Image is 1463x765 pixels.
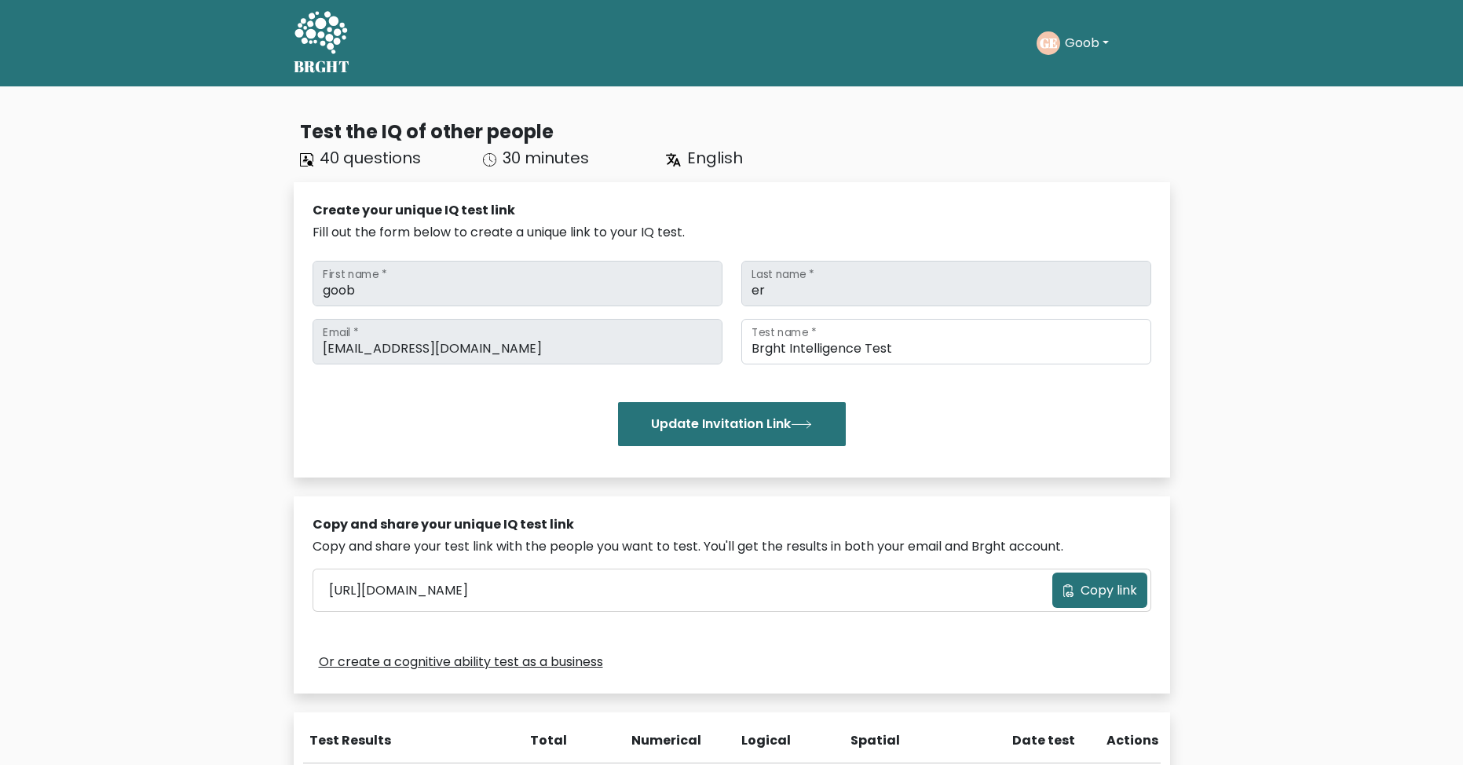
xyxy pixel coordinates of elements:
input: First name [313,261,722,306]
div: Copy and share your unique IQ test link [313,515,1151,534]
input: Test name [741,319,1151,364]
span: 30 minutes [503,147,589,169]
button: Update Invitation Link [618,402,846,446]
input: Email [313,319,722,364]
div: Create your unique IQ test link [313,201,1151,220]
div: Total [522,731,568,750]
button: Goob [1060,33,1114,53]
div: Numerical [631,731,677,750]
a: BRGHT [294,6,350,80]
div: Fill out the form below to create a unique link to your IQ test. [313,223,1151,242]
span: English [687,147,743,169]
button: Copy link [1052,573,1147,608]
div: Test Results [309,731,503,750]
text: GE [1039,34,1057,52]
div: Date test [960,731,1088,750]
span: Copy link [1081,581,1137,600]
a: Or create a cognitive ability test as a business [319,653,603,672]
div: Copy and share your test link with the people you want to test. You'll get the results in both yo... [313,537,1151,556]
input: Last name [741,261,1151,306]
h5: BRGHT [294,57,350,76]
div: Test the IQ of other people [300,118,1170,146]
div: Spatial [850,731,896,750]
div: Logical [741,731,787,750]
span: 40 questions [320,147,421,169]
div: Actions [1106,731,1161,750]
